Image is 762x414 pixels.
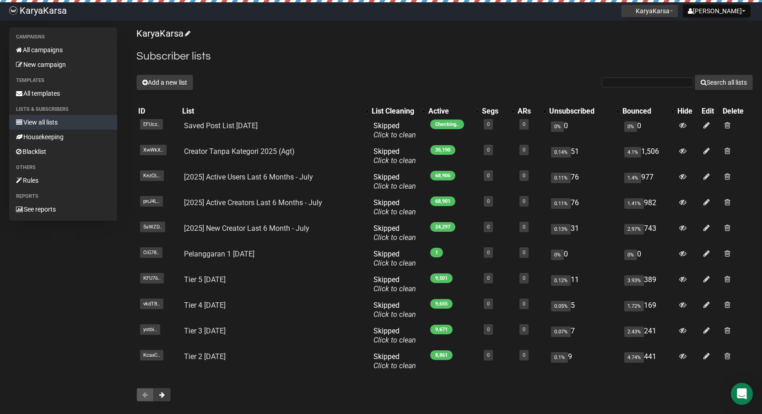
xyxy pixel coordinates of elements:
[430,325,453,334] span: 9,671
[140,273,164,283] span: KFU76..
[184,173,313,181] a: [2025] Active Users Last 6 Months - July
[547,118,621,143] td: 0
[523,198,525,204] a: 0
[621,169,676,195] td: 977
[523,250,525,256] a: 0
[373,156,416,165] a: Click to clean
[549,107,611,116] div: Unsubscribed
[551,173,571,183] span: 0.11%
[523,352,525,358] a: 0
[551,250,564,260] span: 0%
[721,105,753,118] th: Delete: No sort applied, sorting is disabled
[136,48,753,65] h2: Subscriber lists
[624,327,644,337] span: 2.43%
[9,115,117,130] a: View all lists
[430,196,455,206] span: 68,901
[9,202,117,217] a: See reports
[621,323,676,349] td: 241
[373,361,416,370] a: Click to clean
[373,250,416,267] span: Skipped
[523,275,525,281] a: 0
[430,299,453,309] span: 9,655
[373,207,416,216] a: Click to clean
[140,145,167,155] span: XwWkX..
[430,145,455,155] span: 35,190
[373,224,416,242] span: Skipped
[523,224,525,230] a: 0
[9,75,117,86] li: Templates
[626,7,633,14] img: 1.png
[547,297,621,323] td: 5
[487,301,490,307] a: 0
[136,75,193,90] button: Add a new list
[551,198,571,209] span: 0.11%
[184,250,254,258] a: Pelanggaran 1 [DATE]
[518,107,538,116] div: ARs
[182,107,361,116] div: List
[430,350,453,360] span: 8,861
[683,5,751,17] button: [PERSON_NAME]
[551,224,571,234] span: 0.13%
[621,5,678,17] button: KaryaKarsa
[184,147,295,156] a: Creator Tanpa Kategori 2025 (Agt)
[624,224,644,234] span: 2.97%
[621,272,676,297] td: 389
[140,119,163,130] span: EFUcz..
[624,173,641,183] span: 1.4%
[487,275,490,281] a: 0
[677,107,698,116] div: Hide
[547,195,621,220] td: 76
[621,195,676,220] td: 982
[547,220,621,246] td: 31
[487,198,490,204] a: 0
[621,297,676,323] td: 169
[487,327,490,332] a: 0
[180,105,370,118] th: List: No sort applied, activate to apply an ascending sort
[523,121,525,127] a: 0
[184,327,226,335] a: Tier 3 [DATE]
[373,301,416,319] span: Skipped
[140,324,160,335] span: yotbi..
[547,169,621,195] td: 76
[621,349,676,374] td: 441
[731,383,753,405] div: Open Intercom Messenger
[9,162,117,173] li: Others
[430,120,464,129] span: Checking..
[430,171,455,180] span: 68,906
[373,275,416,293] span: Skipped
[551,147,571,158] span: 0.14%
[523,173,525,179] a: 0
[516,105,547,118] th: ARs: No sort applied, activate to apply an ascending sort
[373,121,416,139] span: Skipped
[184,224,309,233] a: [2025] New Creator Last 6 Month - July
[373,352,416,370] span: Skipped
[487,250,490,256] a: 0
[9,57,117,72] a: New campaign
[140,196,163,207] span: pnJ4L..
[373,259,416,267] a: Click to clean
[621,220,676,246] td: 743
[373,336,416,344] a: Click to clean
[487,147,490,153] a: 0
[487,173,490,179] a: 0
[136,105,180,118] th: ID: No sort applied, sorting is disabled
[373,310,416,319] a: Click to clean
[547,349,621,374] td: 9
[430,273,453,283] span: 9,501
[487,224,490,230] a: 0
[695,75,753,90] button: Search all lists
[9,104,117,115] li: Lists & subscribers
[487,352,490,358] a: 0
[140,299,163,309] span: vkdTB..
[547,143,621,169] td: 51
[373,198,416,216] span: Skipped
[184,198,322,207] a: [2025] Active Creators Last 6 Months - July
[427,105,480,118] th: Active: No sort applied, activate to apply an ascending sort
[624,301,644,311] span: 1.72%
[9,144,117,159] a: Blacklist
[184,352,226,361] a: Tier 2 [DATE]
[9,32,117,43] li: Campaigns
[551,121,564,132] span: 0%
[723,107,751,116] div: Delete
[676,105,700,118] th: Hide: No sort applied, sorting is disabled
